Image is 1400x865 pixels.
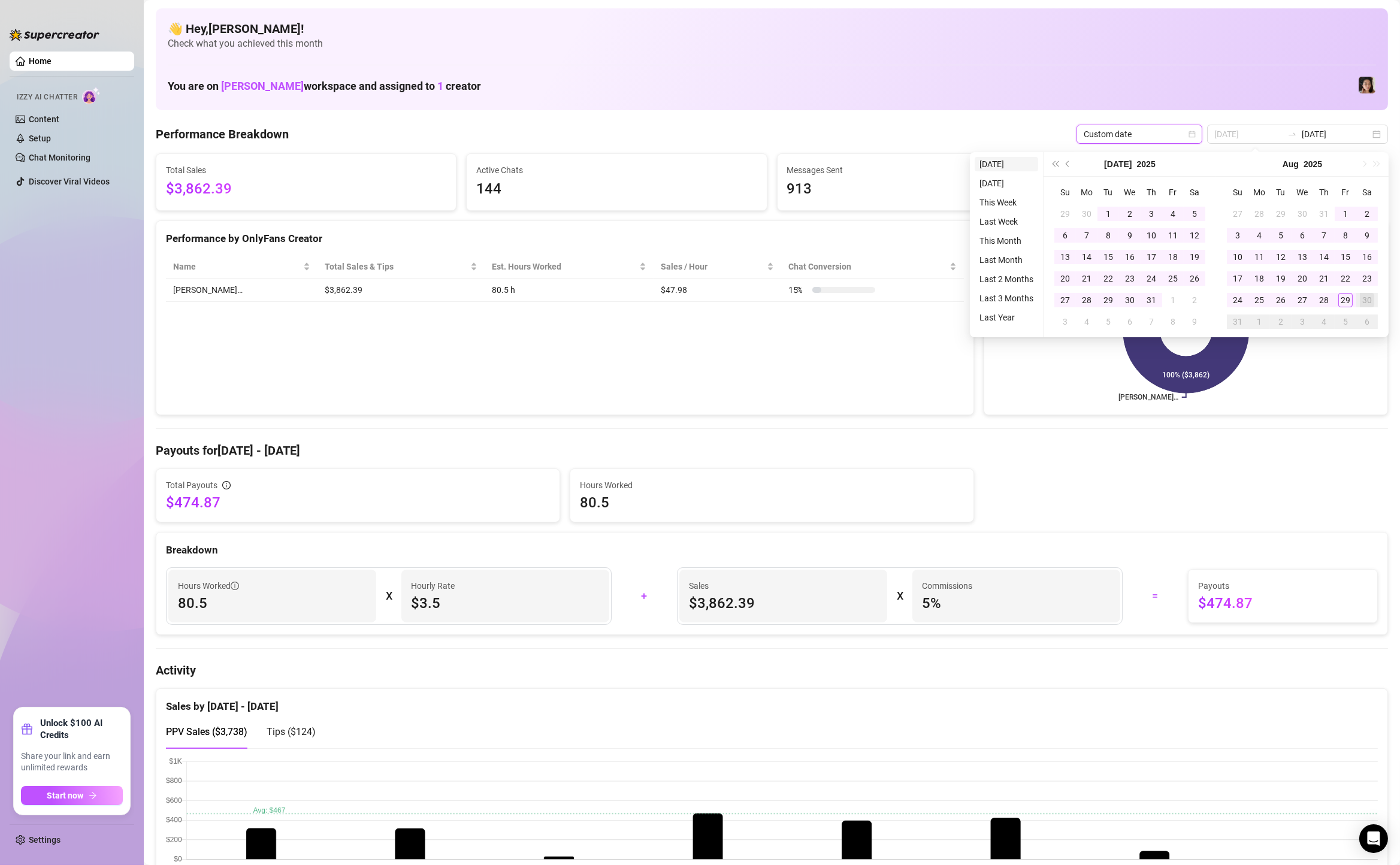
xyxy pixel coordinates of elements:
span: Chat Conversion [788,260,947,273]
div: 24 [1230,293,1245,307]
span: 80.5 [178,594,367,613]
td: 2025-08-12 [1270,246,1292,268]
span: Total Payouts [166,479,217,492]
div: 25 [1252,293,1266,307]
li: This Week [975,195,1038,210]
li: Last Year [975,310,1038,325]
td: 2025-09-06 [1356,311,1378,332]
div: 12 [1187,228,1202,243]
td: 2025-07-15 [1097,246,1119,268]
div: X [897,586,903,606]
div: 29 [1101,293,1115,307]
article: Hourly Rate [411,579,455,592]
span: swap-right [1287,129,1297,139]
div: 31 [1317,207,1331,221]
td: 2025-08-03 [1227,225,1248,246]
h4: Activity [156,662,1388,679]
span: $474.87 [166,493,550,512]
td: 2025-08-09 [1184,311,1205,332]
div: 2 [1187,293,1202,307]
td: 2025-08-03 [1054,311,1076,332]
td: 2025-08-01 [1335,203,1356,225]
div: 15 [1338,250,1353,264]
td: 2025-08-08 [1335,225,1356,246]
div: 26 [1187,271,1202,286]
div: 14 [1317,250,1331,264]
a: Home [29,56,52,66]
th: Sales / Hour [654,255,781,279]
th: Su [1227,182,1248,203]
td: 2025-07-07 [1076,225,1097,246]
div: 30 [1295,207,1310,221]
div: 15 [1101,250,1115,264]
td: 2025-07-23 [1119,268,1141,289]
a: Content [29,114,59,124]
span: arrow-right [89,791,97,800]
div: Open Intercom Messenger [1359,824,1388,853]
div: 26 [1274,293,1288,307]
td: 2025-09-01 [1248,311,1270,332]
td: 2025-07-30 [1292,203,1313,225]
div: 3 [1144,207,1159,221]
h4: Performance Breakdown [156,126,289,143]
td: 2025-08-31 [1227,311,1248,332]
span: Total Sales & Tips [325,260,468,273]
div: 30 [1080,207,1094,221]
th: Mo [1248,182,1270,203]
div: 1 [1101,207,1115,221]
div: 24 [1144,271,1159,286]
td: 2025-08-02 [1184,289,1205,311]
div: 19 [1187,250,1202,264]
a: Discover Viral Videos [29,177,110,186]
a: Chat Monitoring [29,153,90,162]
td: 2025-08-04 [1248,225,1270,246]
td: 2025-07-16 [1119,246,1141,268]
td: 2025-07-09 [1119,225,1141,246]
div: 16 [1360,250,1374,264]
td: 2025-08-13 [1292,246,1313,268]
div: 19 [1274,271,1288,286]
td: 2025-07-05 [1184,203,1205,225]
th: Total Sales & Tips [318,255,485,279]
td: $47.98 [654,279,781,302]
div: Performance by OnlyFans Creator [166,231,964,247]
td: 2025-08-18 [1248,268,1270,289]
span: 5 % [922,594,1111,613]
td: 2025-08-22 [1335,268,1356,289]
div: X [386,586,392,606]
td: 2025-07-25 [1162,268,1184,289]
th: We [1119,182,1141,203]
span: info-circle [222,481,231,489]
span: [PERSON_NAME] [221,80,304,92]
td: 2025-07-24 [1141,268,1162,289]
div: 9 [1360,228,1374,243]
div: 22 [1338,271,1353,286]
td: 2025-08-10 [1227,246,1248,268]
article: Commissions [922,579,972,592]
td: 2025-08-01 [1162,289,1184,311]
div: 18 [1252,271,1266,286]
span: Payouts [1198,579,1368,592]
td: 2025-08-24 [1227,289,1248,311]
div: 1 [1252,314,1266,329]
td: 2025-07-27 [1054,289,1076,311]
span: Sales [689,579,878,592]
td: 2025-08-21 [1313,268,1335,289]
span: Hours Worked [178,579,239,592]
div: 3 [1295,314,1310,329]
span: Name [173,260,301,273]
span: Start now [47,791,84,800]
span: 913 [787,178,1068,201]
div: 30 [1360,293,1374,307]
div: 29 [1274,207,1288,221]
th: Fr [1162,182,1184,203]
div: 29 [1058,207,1072,221]
div: 17 [1144,250,1159,264]
td: 2025-08-07 [1313,225,1335,246]
li: Last Month [975,253,1038,267]
div: 13 [1058,250,1072,264]
td: 2025-07-17 [1141,246,1162,268]
span: $3.5 [411,594,600,613]
span: gift [21,723,33,735]
div: 6 [1360,314,1374,329]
